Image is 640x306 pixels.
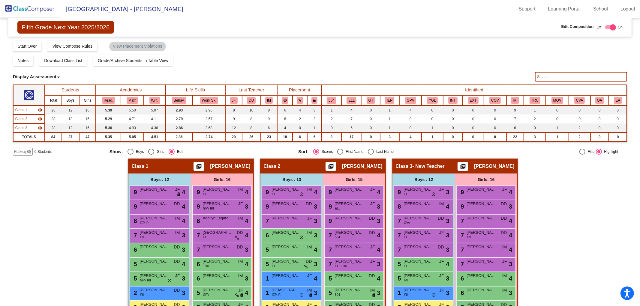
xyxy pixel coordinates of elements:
td: 0 [322,123,341,132]
td: 2.79 [166,114,193,123]
th: Gifted and Talented [362,95,380,105]
span: JF [238,201,243,207]
td: 0 [443,105,463,114]
td: 4.36 [144,123,166,132]
span: 9 [195,189,200,195]
span: [PERSON_NAME] [335,186,365,192]
td: 8 [242,123,261,132]
th: Students [45,85,96,95]
span: Display Assessments: [13,74,61,79]
div: Filter [585,149,596,154]
td: 0 [609,114,627,123]
td: 28 [45,114,62,123]
button: Download Class List [39,55,87,66]
td: 5.05 [121,132,144,141]
span: [PERSON_NAME] [140,215,170,221]
button: YGL [427,97,438,104]
td: 1 [380,105,400,114]
span: IM [439,201,444,207]
span: DD [501,201,507,207]
span: JF [370,186,375,193]
td: Angela Zambelli - No Class Name [13,105,45,114]
td: 0 [484,114,506,123]
button: Work Sk. [200,97,218,104]
div: Boys : 12 [128,174,191,186]
td: 1 [380,114,400,123]
th: Poor Attendance [524,95,546,105]
button: Grade/Archive Students in Table View [93,55,173,66]
span: 9 [396,189,401,195]
span: Fifth Grade Next Year 2025/2026 [17,21,114,34]
td: 6 [277,105,293,114]
td: Kara Skutnik - New Teacher [13,123,45,132]
td: 0 [362,123,380,132]
td: 16 [79,105,96,114]
td: 5.07 [144,105,166,114]
span: [PERSON_NAME] [203,201,233,207]
span: [GEOGRAPHIC_DATA] - [PERSON_NAME] [60,4,183,14]
td: 26 [242,132,261,141]
th: Keep with teacher [307,95,322,105]
td: 2 [524,114,546,123]
button: JF [230,97,238,104]
th: 504 Plan [322,95,341,105]
button: View Compose Rules [47,41,97,52]
th: Isabella Madonna [261,95,278,105]
td: 4 [399,132,422,141]
span: 9 [264,189,269,195]
button: EA [614,97,622,104]
td: 7 [506,114,524,123]
td: 2 [322,114,341,123]
span: Addilyn Legato [203,215,233,221]
td: 0 [546,114,569,123]
span: [PERSON_NAME] [467,201,497,207]
td: 12 [225,123,242,132]
div: Girls [154,149,164,154]
span: 3 [245,202,248,211]
button: Writ. [149,97,160,104]
span: Start Over [18,44,37,49]
td: 4 [399,105,422,114]
td: 0 [463,105,484,114]
td: 13 [62,114,79,123]
td: 47 [79,132,96,141]
td: 2 [569,123,590,132]
td: 0 [609,105,627,114]
td: 2.68 [193,123,225,132]
span: 9 [327,189,332,195]
span: 3 [446,188,449,197]
td: 1 [422,123,443,132]
div: Girls: 15 [323,174,385,186]
th: Good Parent Volunteer [399,95,422,105]
td: 3 [380,132,400,141]
td: Kennedy Willis - No Class Name [13,114,45,123]
td: 2.96 [193,105,225,114]
td: 0 [590,105,609,114]
span: Class 3 [15,125,27,131]
td: 4.71 [121,114,144,123]
td: 4 [277,123,293,132]
span: [PERSON_NAME] [272,201,302,207]
a: Support [514,4,540,14]
span: 0 Students [35,149,52,154]
button: Print Students Details [194,162,204,171]
th: Last Teacher [225,85,277,95]
span: do_not_disturb_alt [299,192,304,197]
td: 1 [422,132,443,141]
td: 2.86 [166,132,193,141]
div: Scores [319,149,333,154]
th: Total [45,95,62,105]
td: 2 [569,132,590,141]
th: Girls [79,95,96,105]
td: 0 [524,123,546,132]
span: [PERSON_NAME] [140,201,170,207]
span: ELL [335,206,340,211]
span: Download Class List [44,58,82,63]
span: Off [597,25,602,30]
span: 4 [245,188,248,197]
span: DD [174,201,180,207]
span: 4 [446,202,449,211]
td: 37 [62,132,79,141]
td: 0 [590,114,609,123]
span: Class 1 [131,163,148,169]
